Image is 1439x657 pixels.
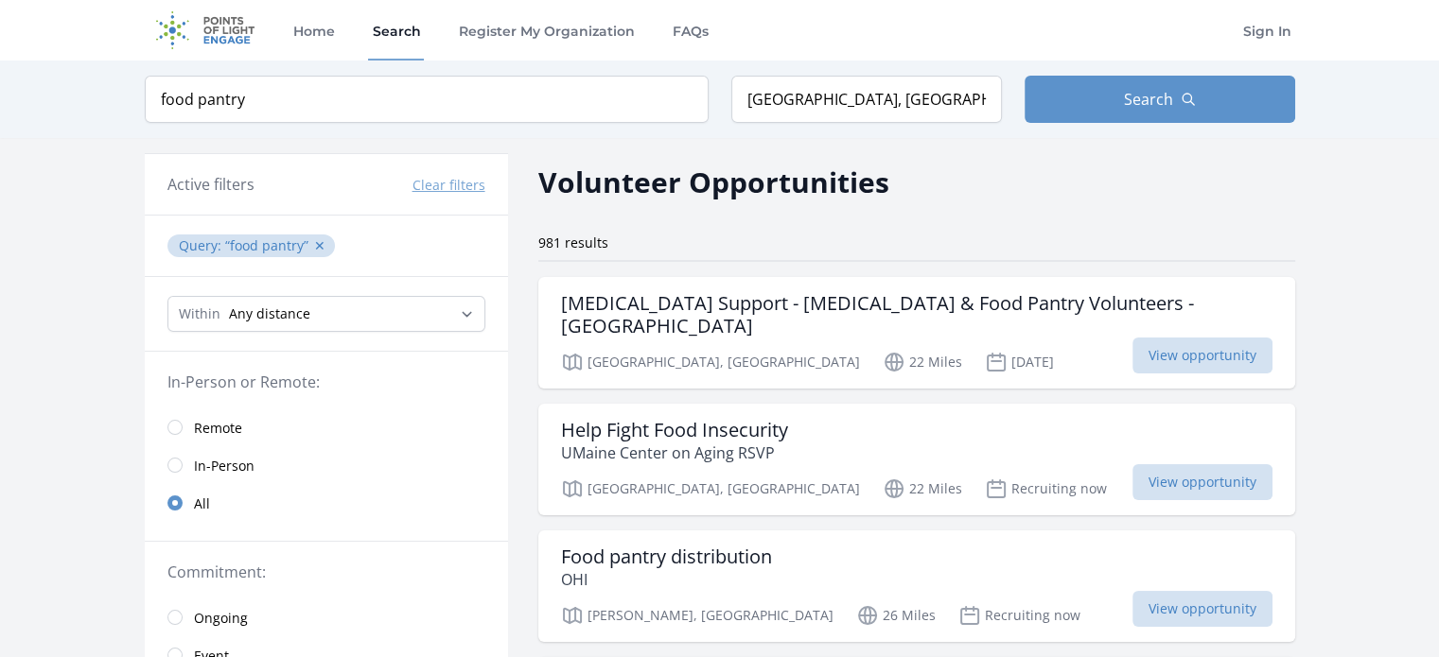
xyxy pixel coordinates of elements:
[561,351,860,373] p: [GEOGRAPHIC_DATA], [GEOGRAPHIC_DATA]
[194,419,242,438] span: Remote
[145,408,508,446] a: Remote
[883,477,962,500] p: 22 Miles
[883,351,962,373] p: 22 Miles
[412,176,485,195] button: Clear filters
[538,277,1295,389] a: [MEDICAL_DATA] Support - [MEDICAL_DATA] & Food Pantry Volunteers - [GEOGRAPHIC_DATA] [GEOGRAPHIC_...
[167,561,485,583] legend: Commitment:
[985,477,1107,500] p: Recruiting now
[561,419,788,441] h3: Help Fight Food Insecurity
[314,236,325,255] button: ✕
[1124,88,1173,111] span: Search
[561,568,772,591] p: OHI
[194,457,254,475] span: In-Person
[985,351,1054,373] p: [DATE]
[561,292,1272,337] h3: [MEDICAL_DATA] Support - [MEDICAL_DATA] & Food Pantry Volunteers - [GEOGRAPHIC_DATA]
[1132,591,1272,627] span: View opportunity
[538,161,889,203] h2: Volunteer Opportunities
[179,236,225,254] span: Query :
[561,477,860,500] p: [GEOGRAPHIC_DATA], [GEOGRAPHIC_DATA]
[561,545,772,568] h3: Food pantry distribution
[145,484,508,522] a: All
[167,371,485,393] legend: In-Person or Remote:
[538,530,1295,642] a: Food pantry distribution OHI [PERSON_NAME], [GEOGRAPHIC_DATA] 26 Miles Recruiting now View opport...
[167,296,485,332] select: Search Radius
[1132,464,1272,500] span: View opportunity
[731,76,1002,123] input: Location
[958,604,1080,627] p: Recruiting now
[561,441,788,464] p: UMaine Center on Aging RSVP
[145,76,709,123] input: Keyword
[538,404,1295,515] a: Help Fight Food Insecurity UMaine Center on Aging RSVP [GEOGRAPHIC_DATA], [GEOGRAPHIC_DATA] 22 Mi...
[167,173,254,196] h3: Active filters
[561,604,834,627] p: [PERSON_NAME], [GEOGRAPHIC_DATA]
[225,236,308,254] q: food pantry
[145,598,508,636] a: Ongoing
[145,446,508,484] a: In-Person
[1132,337,1272,373] span: View opportunity
[1025,76,1295,123] button: Search
[194,609,248,628] span: Ongoing
[194,494,210,513] span: All
[856,604,936,627] p: 26 Miles
[538,233,608,251] span: 981 results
